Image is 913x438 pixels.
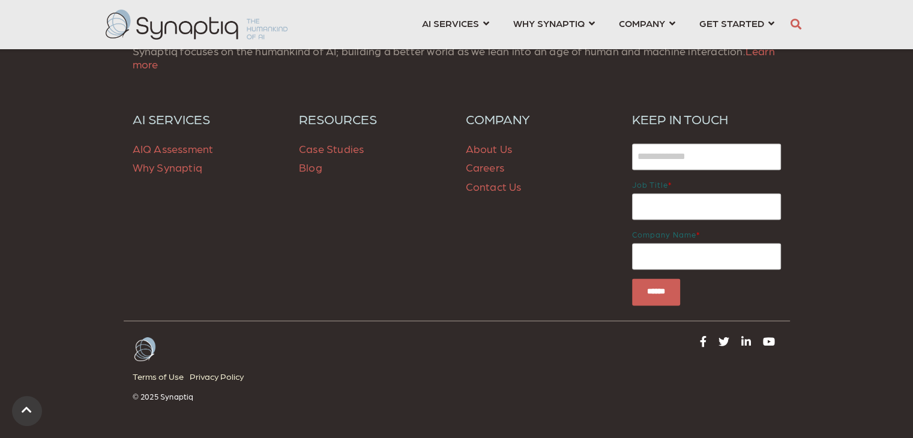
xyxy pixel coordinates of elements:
a: AI SERVICES [422,12,489,34]
a: Privacy Policy [190,368,250,385]
a: COMPANY [466,111,615,127]
a: RESOURCES [299,111,448,127]
a: AI SERVICES [133,111,282,127]
a: Terms of Use [133,368,190,385]
a: Case Studies [299,142,364,155]
a: COMPANY [619,12,675,34]
a: AIQ Assessment [133,142,214,155]
a: Learn more [133,44,775,70]
a: WHY SYNAPTIQ [513,12,595,34]
a: Contact Us [466,180,522,193]
div: Navigation Menu [133,368,448,392]
span: Job title [632,180,668,189]
a: GET STARTED [699,12,774,34]
span: COMPANY [619,15,665,31]
a: About Us [466,142,513,155]
p: © 2025 Synaptiq [133,392,448,401]
span: AI SERVICES [422,15,479,31]
span: Synaptiq focuses on the humankind of AI; building a better world as we lean into an age of human ... [133,44,775,70]
span: GET STARTED [699,15,764,31]
h6: KEEP IN TOUCH [632,111,781,127]
img: synaptiq logo-2 [106,10,288,40]
a: Why Synaptiq [133,161,202,173]
a: Careers [466,161,504,173]
img: Arctic-White Butterfly logo [133,336,157,362]
a: Blog [299,161,322,173]
nav: menu [410,3,786,46]
span: Company name [632,230,696,239]
span: WHY SYNAPTIQ [513,15,585,31]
